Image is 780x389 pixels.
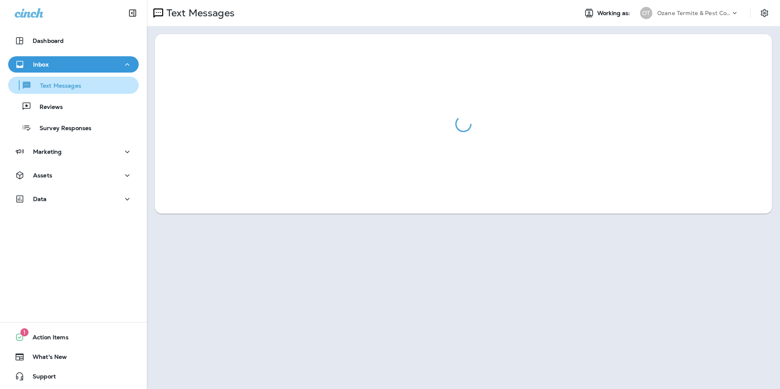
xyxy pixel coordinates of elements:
[24,373,56,383] span: Support
[8,167,139,183] button: Assets
[8,33,139,49] button: Dashboard
[20,328,29,336] span: 1
[163,7,235,19] p: Text Messages
[33,196,47,202] p: Data
[8,349,139,365] button: What's New
[8,191,139,207] button: Data
[8,56,139,73] button: Inbox
[640,7,652,19] div: OT
[33,172,52,179] p: Assets
[8,119,139,136] button: Survey Responses
[8,77,139,94] button: Text Messages
[757,6,772,20] button: Settings
[24,334,69,344] span: Action Items
[33,61,49,68] p: Inbox
[33,38,64,44] p: Dashboard
[32,82,81,90] p: Text Messages
[33,148,62,155] p: Marketing
[31,125,91,133] p: Survey Responses
[31,104,63,111] p: Reviews
[24,354,67,363] span: What's New
[8,144,139,160] button: Marketing
[657,10,731,16] p: Ozane Termite & Pest Control
[8,368,139,385] button: Support
[8,98,139,115] button: Reviews
[8,329,139,345] button: 1Action Items
[121,5,144,21] button: Collapse Sidebar
[597,10,632,17] span: Working as:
